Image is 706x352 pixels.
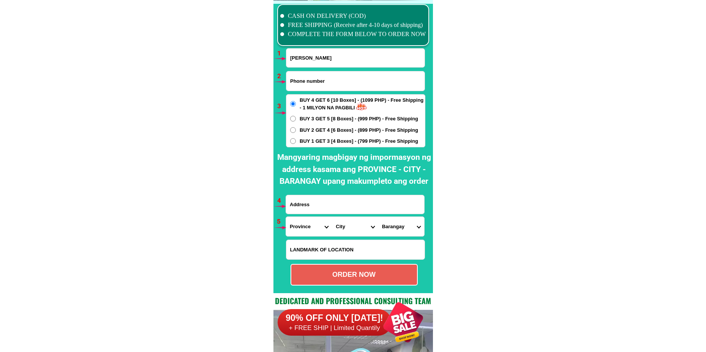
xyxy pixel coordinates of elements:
[290,101,296,107] input: BUY 4 GET 6 [10 Boxes] - (1099 PHP) - Free Shipping - 1 MILYON NA PAGBILI
[278,313,392,324] h6: 90% OFF ONLY [DATE]!
[290,138,296,144] input: BUY 1 GET 3 [4 Boxes] - (799 PHP) - Free Shipping
[277,101,286,111] h6: 3
[286,49,425,67] input: Input full_name
[300,96,425,111] span: BUY 4 GET 6 [10 Boxes] - (1099 PHP) - Free Shipping - 1 MILYON NA PAGBILI
[277,217,286,227] h6: 5
[300,137,418,145] span: BUY 1 GET 3 [4 Boxes] - (799 PHP) - Free Shipping
[273,295,433,306] h2: Dedicated and professional consulting team
[332,217,378,236] select: Select district
[280,21,426,30] li: FREE SHIPPING (Receive after 4-10 days of shipping)
[286,71,425,91] input: Input phone_number
[300,126,418,134] span: BUY 2 GET 4 [6 Boxes] - (899 PHP) - Free Shipping
[278,324,392,332] h6: + FREE SHIP | Limited Quantily
[291,270,417,280] div: ORDER NOW
[286,240,425,259] input: Input LANDMARKOFLOCATION
[277,71,286,81] h6: 2
[286,195,424,214] input: Input address
[277,196,286,206] h6: 4
[286,217,332,236] select: Select province
[378,217,424,236] select: Select commune
[280,30,426,39] li: COMPLETE THE FORM BELOW TO ORDER NOW
[300,115,418,123] span: BUY 3 GET 5 [8 Boxes] - (999 PHP) - Free Shipping
[277,49,286,58] h6: 1
[280,11,426,21] li: CASH ON DELIVERY (COD)
[290,116,296,122] input: BUY 3 GET 5 [8 Boxes] - (999 PHP) - Free Shipping
[275,152,433,188] h2: Mangyaring magbigay ng impormasyon ng address kasama ang PROVINCE - CITY - BARANGAY upang makumpl...
[290,127,296,133] input: BUY 2 GET 4 [6 Boxes] - (899 PHP) - Free Shipping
